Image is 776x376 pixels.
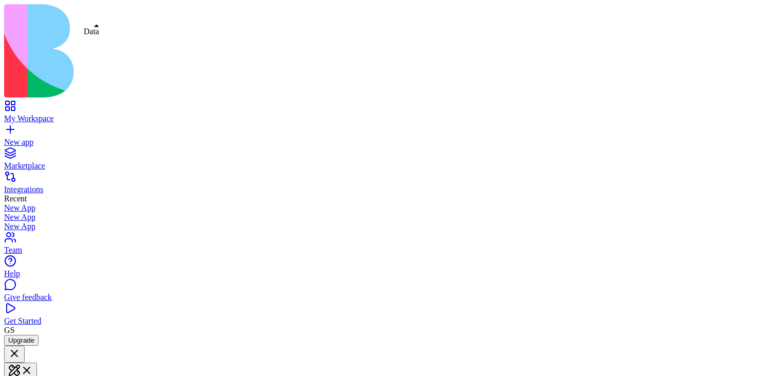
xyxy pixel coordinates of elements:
span: Recent [4,194,27,203]
div: Marketplace [4,161,772,171]
a: New App [4,213,772,222]
a: Get Started [4,307,772,326]
a: Integrations [4,176,772,194]
div: Help [4,269,772,278]
a: Give feedback [4,284,772,302]
div: Integrations [4,185,772,194]
a: New app [4,128,772,147]
a: New App [4,203,772,213]
a: Team [4,236,772,255]
div: My Workspace [4,114,772,123]
div: Team [4,246,772,255]
button: Upgrade [4,335,38,346]
div: Get Started [4,316,772,326]
a: Marketplace [4,152,772,171]
div: New app [4,138,772,147]
span: GS [4,326,14,334]
a: My Workspace [4,105,772,123]
a: New App [4,222,772,231]
img: logo [4,4,417,98]
a: Upgrade [4,335,38,344]
a: Help [4,260,772,278]
div: Data [84,27,99,36]
div: Give feedback [4,293,772,302]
